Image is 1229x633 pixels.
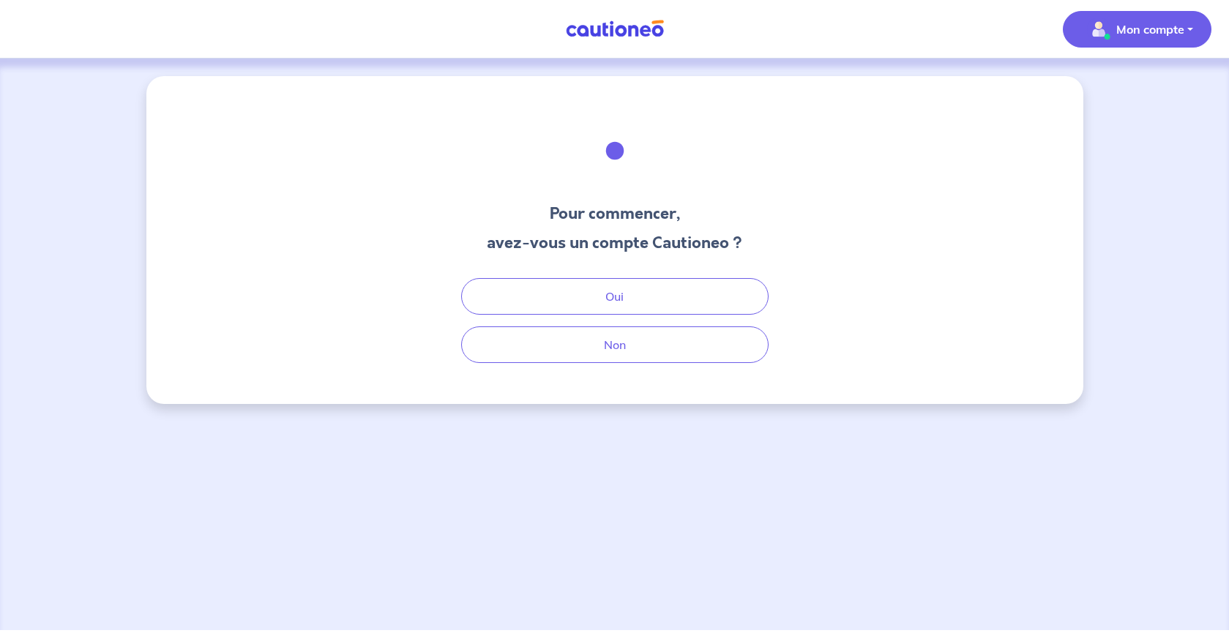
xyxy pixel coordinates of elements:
h3: Pour commencer, [487,202,742,225]
img: illu_account_valid_menu.svg [1087,18,1110,41]
img: Cautioneo [560,20,670,38]
img: illu_welcome.svg [575,111,654,190]
p: Mon compte [1116,20,1184,38]
button: illu_account_valid_menu.svgMon compte [1063,11,1211,48]
h3: avez-vous un compte Cautioneo ? [487,231,742,255]
button: Oui [461,278,769,315]
button: Non [461,326,769,363]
